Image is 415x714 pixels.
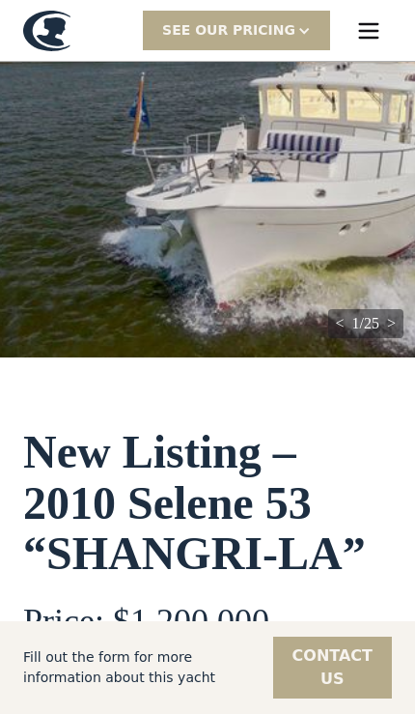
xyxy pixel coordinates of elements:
div: Fill out the form for more information about this yacht [23,647,258,688]
a: Contact us [273,637,392,699]
a: home [23,11,112,51]
strong: New Listing – 2010 Selene 53 “SHANGRI-LA” [23,426,366,580]
div: SEE Our Pricing [143,11,330,49]
div: SEE Our Pricing [162,20,295,41]
div: < 1/25 > [336,312,397,335]
h4: Price: $1,200,000 [23,603,392,642]
div: menu [346,8,392,54]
